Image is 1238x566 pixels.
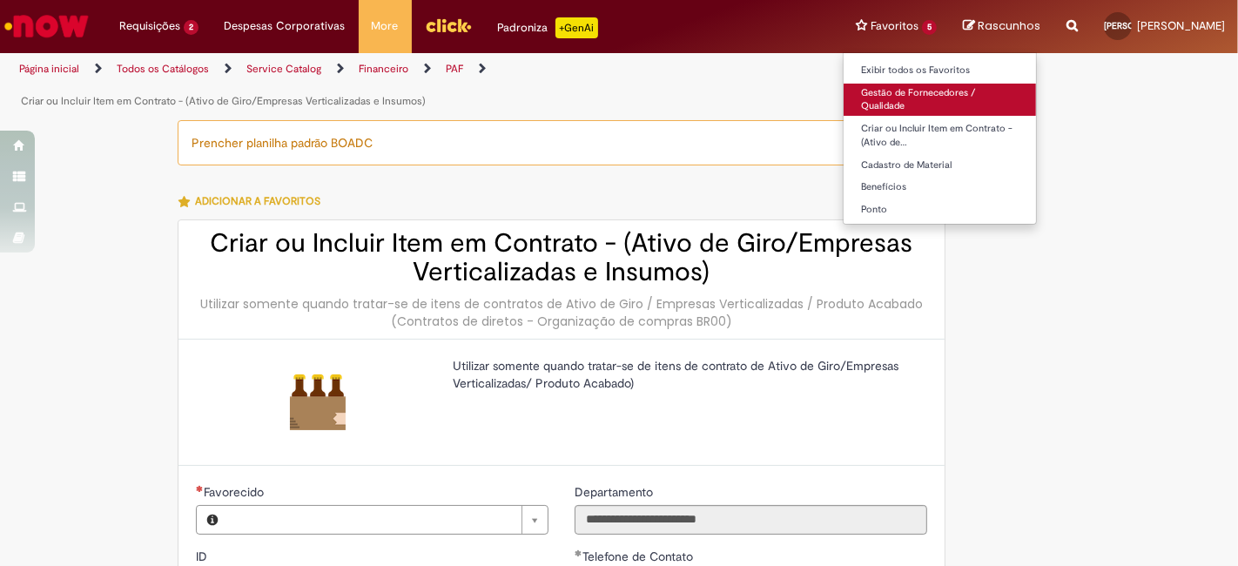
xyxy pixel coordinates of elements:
[582,549,696,564] span: Telefone de Contato
[844,61,1036,80] a: Exibir todos os Favoritos
[225,17,346,35] span: Despesas Corporativas
[2,9,91,44] img: ServiceNow
[196,485,204,492] span: Necessários
[498,17,598,38] div: Padroniza
[871,17,918,35] span: Favoritos
[575,484,656,500] span: Somente leitura - Departamento
[372,17,399,35] span: More
[453,357,914,392] p: Utilizar somente quando tratar-se de itens de contrato de Ativo de Giro/Empresas Verticalizadas/ ...
[184,20,198,35] span: 2
[178,183,330,219] button: Adicionar a Favoritos
[196,295,927,330] div: Utilizar somente quando tratar-se de itens de contratos de Ativo de Giro / Empresas Verticalizada...
[197,506,228,534] button: Favorecido, Visualizar este registro
[963,18,1040,35] a: Rascunhos
[922,20,937,35] span: 5
[19,62,79,76] a: Página inicial
[204,484,267,500] span: Necessários - Favorecido
[178,120,945,165] div: Prencher planilha padrão BOADC
[21,94,426,108] a: Criar ou Incluir Item em Contrato - (Ativo de Giro/Empresas Verticalizadas e Insumos)
[119,17,180,35] span: Requisições
[196,548,211,565] label: Somente leitura - ID
[246,62,321,76] a: Service Catalog
[359,62,408,76] a: Financeiro
[117,62,209,76] a: Todos os Catálogos
[13,53,812,118] ul: Trilhas de página
[196,549,211,564] span: Somente leitura - ID
[575,505,927,535] input: Departamento
[195,194,320,208] span: Adicionar a Favoritos
[290,374,346,430] img: Criar ou Incluir Item em Contrato - (Ativo de Giro/Empresas Verticalizadas e Insumos)
[446,62,463,76] a: PAF
[844,178,1036,197] a: Benefícios
[844,200,1036,219] a: Ponto
[425,12,472,38] img: click_logo_yellow_360x200.png
[844,156,1036,175] a: Cadastro de Material
[228,506,548,534] a: Limpar campo Favorecido
[575,549,582,556] span: Obrigatório Preenchido
[575,483,656,501] label: Somente leitura - Departamento
[196,229,927,286] h2: Criar ou Incluir Item em Contrato - (Ativo de Giro/Empresas Verticalizadas e Insumos)
[1104,20,1172,31] span: [PERSON_NAME]
[843,52,1037,225] ul: Favoritos
[555,17,598,38] p: +GenAi
[1137,18,1225,33] span: [PERSON_NAME]
[844,84,1036,116] a: Gestão de Fornecedores / Qualidade
[844,119,1036,152] a: Criar ou Incluir Item em Contrato - (Ativo de…
[978,17,1040,34] span: Rascunhos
